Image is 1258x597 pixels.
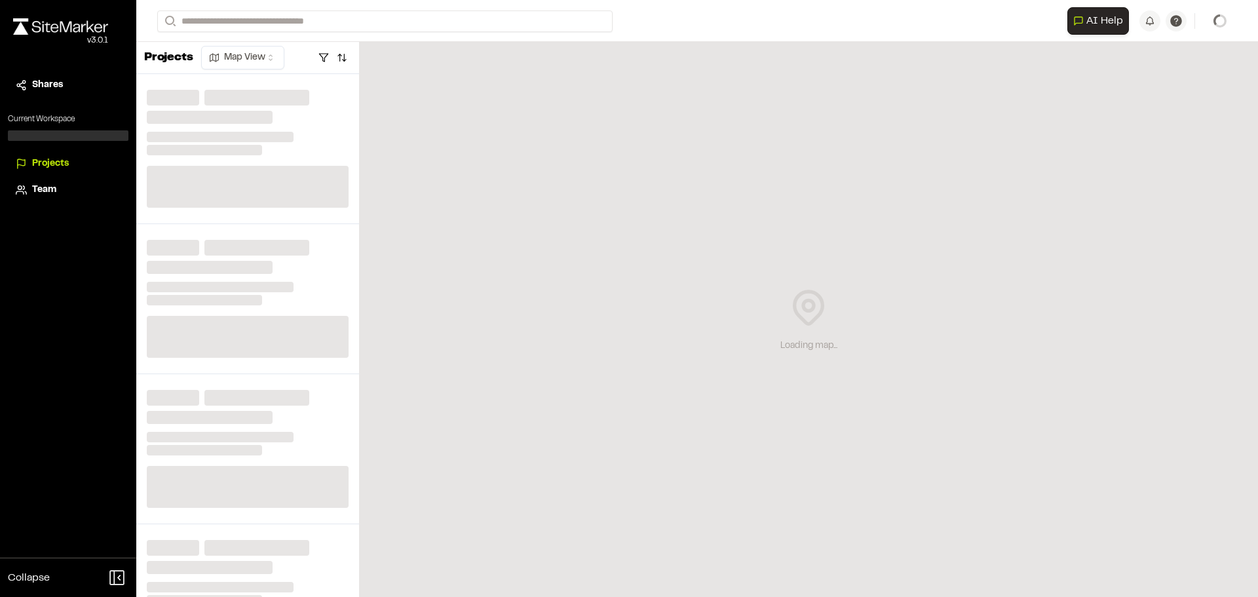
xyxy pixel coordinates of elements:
[8,113,128,125] p: Current Workspace
[16,183,121,197] a: Team
[32,183,56,197] span: Team
[32,157,69,171] span: Projects
[13,18,108,35] img: rebrand.png
[32,78,63,92] span: Shares
[13,35,108,47] div: Oh geez...please don't...
[1067,7,1129,35] button: Open AI Assistant
[16,157,121,171] a: Projects
[16,78,121,92] a: Shares
[8,570,50,586] span: Collapse
[157,10,181,32] button: Search
[144,49,193,67] p: Projects
[780,339,837,353] div: Loading map...
[1086,13,1123,29] span: AI Help
[1067,7,1134,35] div: Open AI Assistant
